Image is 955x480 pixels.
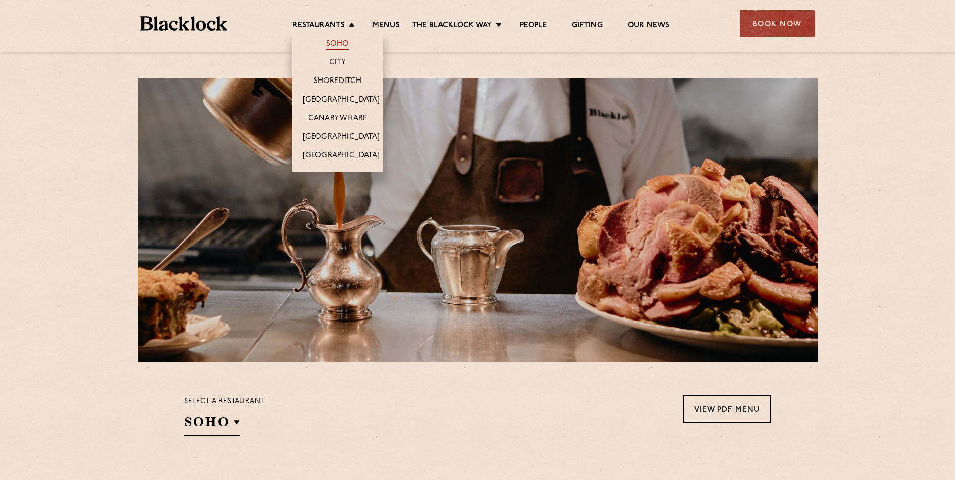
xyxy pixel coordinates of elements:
a: City [329,58,346,69]
a: [GEOGRAPHIC_DATA] [303,151,380,162]
h2: SOHO [184,413,240,436]
a: [GEOGRAPHIC_DATA] [303,132,380,143]
a: Gifting [572,21,602,32]
a: [GEOGRAPHIC_DATA] [303,95,380,106]
a: People [520,21,547,32]
p: Select a restaurant [184,395,265,408]
a: Shoreditch [314,76,362,88]
a: Canary Wharf [308,114,367,125]
img: BL_Textured_Logo-footer-cropped.svg [140,16,228,31]
a: View PDF Menu [683,395,771,423]
div: Book Now [740,10,815,37]
a: Our News [628,21,670,32]
a: Menus [373,21,400,32]
a: Soho [326,39,349,50]
a: The Blacklock Way [412,21,492,32]
a: Restaurants [292,21,345,32]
